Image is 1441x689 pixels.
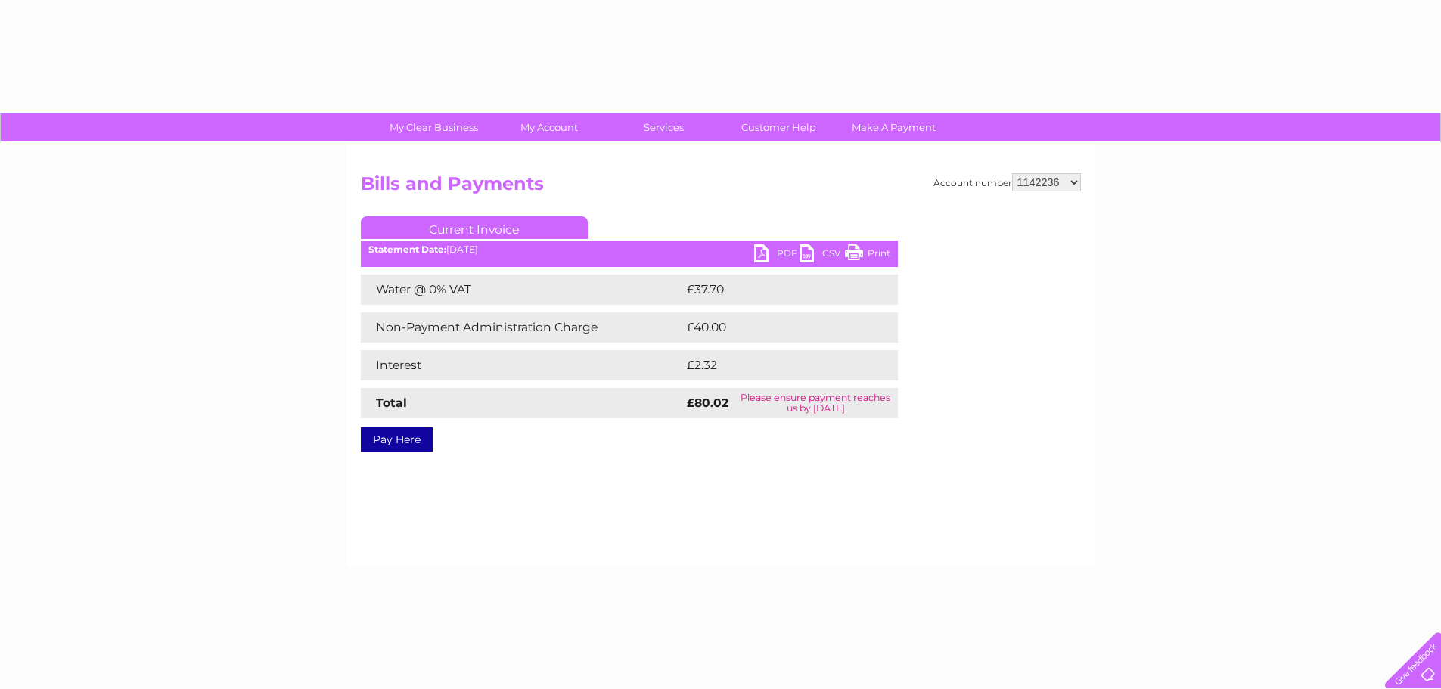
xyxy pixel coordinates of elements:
a: Services [601,113,726,141]
td: £40.00 [683,312,868,343]
div: Account number [933,173,1081,191]
a: Customer Help [716,113,841,141]
td: £37.70 [683,275,867,305]
a: Make A Payment [831,113,956,141]
td: Please ensure payment reaches us by [DATE] [734,388,897,418]
a: Pay Here [361,427,433,452]
td: Interest [361,350,683,380]
td: £2.32 [683,350,862,380]
a: Print [845,244,890,266]
a: My Account [486,113,611,141]
a: My Clear Business [371,113,496,141]
h2: Bills and Payments [361,173,1081,202]
b: Statement Date: [368,244,446,255]
td: Non-Payment Administration Charge [361,312,683,343]
a: Current Invoice [361,216,588,239]
strong: Total [376,396,407,410]
td: Water @ 0% VAT [361,275,683,305]
div: [DATE] [361,244,898,255]
strong: £80.02 [687,396,728,410]
a: PDF [754,244,800,266]
a: CSV [800,244,845,266]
